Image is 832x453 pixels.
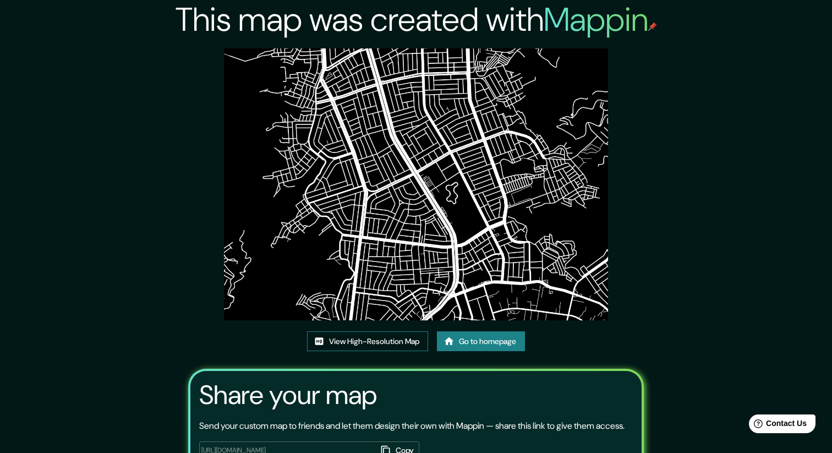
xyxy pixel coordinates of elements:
[734,410,820,441] iframe: Help widget launcher
[199,380,377,411] h3: Share your map
[224,48,608,320] img: created-map
[199,419,625,433] p: Send your custom map to friends and let them design their own with Mappin — share this link to gi...
[437,331,525,352] a: Go to homepage
[307,331,428,352] a: View High-Resolution Map
[648,22,657,31] img: mappin-pin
